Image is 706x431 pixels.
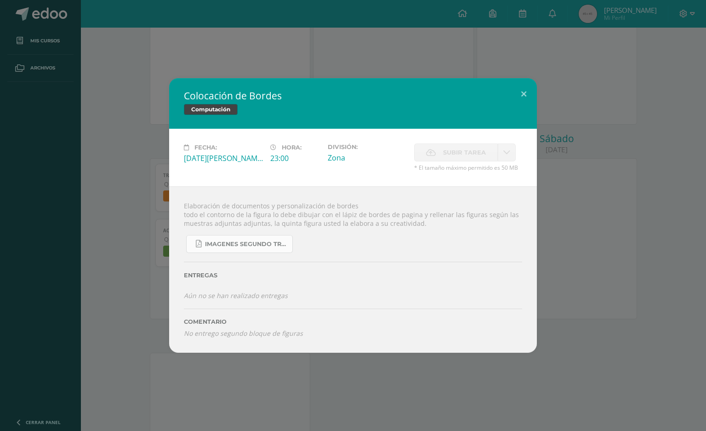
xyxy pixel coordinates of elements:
label: Entregas [184,272,522,279]
label: División: [328,144,407,150]
div: 23:00 [270,153,320,163]
span: Subir tarea [443,144,486,161]
div: [DATE][PERSON_NAME] [184,153,263,163]
span: Hora: [282,144,302,151]
span: Fecha: [194,144,217,151]
a: Imagenes segundo trabajo.pdf [186,235,293,253]
span: * El tamaño máximo permitido es 50 MB [414,164,522,172]
a: La fecha de entrega ha expirado [498,144,516,161]
div: Zona [328,153,407,163]
i: No entrego segundo bloque de figuras [184,329,303,338]
div: Elaboración de documentos y personalización de bordes todo el contorno de la figura lo debe dibuj... [169,186,537,352]
span: Computación [184,104,238,115]
span: Imagenes segundo trabajo.pdf [205,241,288,248]
label: Comentario [184,318,522,325]
h2: Colocación de Bordes [184,89,522,102]
i: Aún no se han realizado entregas [184,291,288,300]
button: Close (Esc) [511,78,537,109]
label: La fecha de entrega ha expirado [414,144,498,161]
